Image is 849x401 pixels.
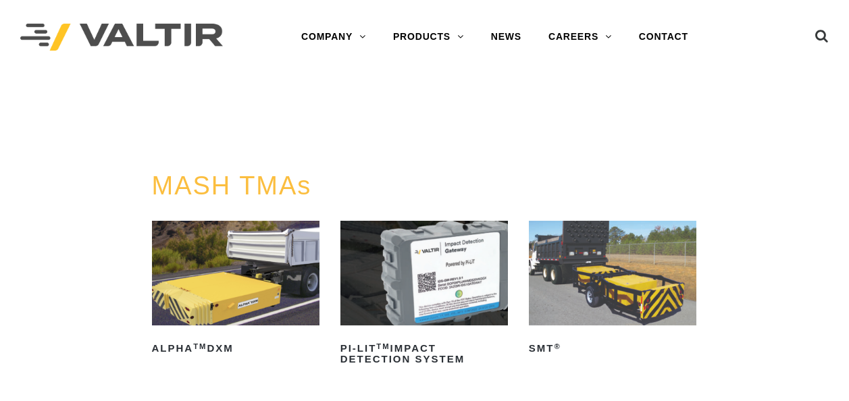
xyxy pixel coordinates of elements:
a: SMT® [529,221,696,359]
a: PRODUCTS [380,24,478,51]
h2: ALPHA DXM [152,338,319,359]
a: CONTACT [625,24,702,51]
img: Valtir [20,24,223,51]
a: PI-LITTMImpact Detection System [340,221,508,370]
h2: PI-LIT Impact Detection System [340,338,508,370]
a: CAREERS [535,24,625,51]
a: ALPHATMDXM [152,221,319,359]
a: MASH TMAs [152,171,312,200]
a: COMPANY [288,24,380,51]
sup: ® [554,342,561,350]
a: NEWS [478,24,535,51]
h2: SMT [529,338,696,359]
sup: TM [376,342,390,350]
sup: TM [193,342,207,350]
